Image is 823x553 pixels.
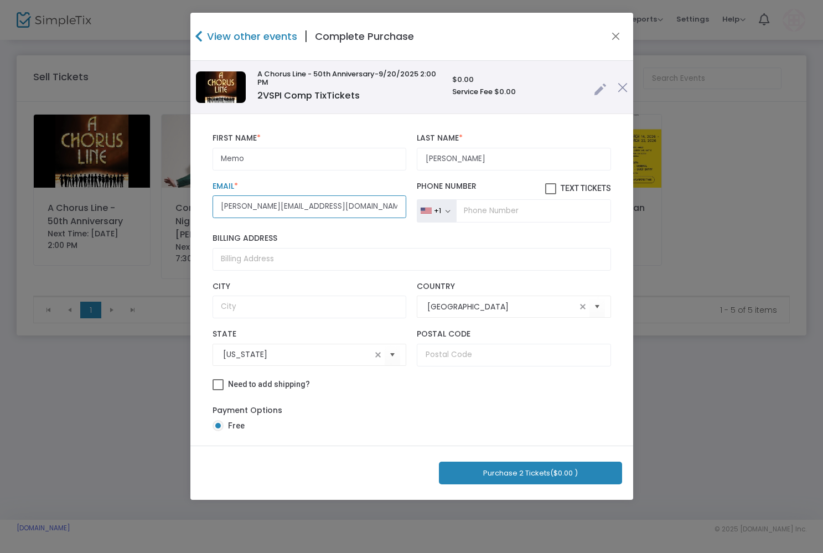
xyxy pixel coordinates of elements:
[315,29,414,44] h4: Complete Purchase
[417,282,610,292] label: Country
[439,462,622,484] button: Purchase 2 Tickets($0.00 )
[213,133,406,143] label: First Name
[257,69,436,88] span: -9/20/2025 2:00 PM
[561,184,611,193] span: Text Tickets
[417,199,456,223] button: +1
[417,133,610,143] label: Last Name
[618,82,628,92] img: cross.png
[224,420,245,432] span: Free
[213,248,611,271] input: Billing Address
[223,349,371,360] input: Select State
[204,29,297,44] h4: View other events
[417,344,610,366] input: Postal Code
[297,27,315,46] span: |
[228,380,310,389] span: Need to add shipping?
[213,148,406,170] input: First Name
[434,206,441,215] div: +1
[257,89,263,102] span: 2
[213,182,406,192] label: Email
[456,199,610,223] input: Phone Number
[452,87,582,96] h6: Service Fee $0.00
[327,89,360,102] span: Tickets
[576,300,589,313] span: clear
[213,329,406,339] label: State
[417,182,610,195] label: Phone Number
[427,301,576,313] input: Select Country
[371,348,385,361] span: clear
[417,148,610,170] input: Last Name
[213,296,406,318] input: City
[608,29,623,44] button: Close
[417,329,610,339] label: Postal Code
[257,89,360,102] span: VSPI Comp Tix
[213,234,611,244] label: Billing Address
[452,75,582,84] h6: $0.00
[196,71,246,103] img: AChorusLineposter.jpg
[213,405,282,416] label: Payment Options
[213,195,406,218] input: Email
[589,296,605,318] button: Select
[385,343,400,366] button: Select
[213,282,406,292] label: City
[257,70,441,87] h6: A Chorus Line - 50th Anniversary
